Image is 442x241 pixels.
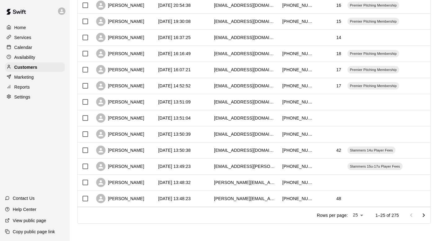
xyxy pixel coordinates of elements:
[282,18,313,24] div: +18472048439
[417,209,430,221] button: Go to next page
[282,115,313,121] div: +13125436788
[96,97,144,107] div: [PERSON_NAME]
[282,99,313,105] div: +18472267970
[336,147,341,153] div: 42
[214,2,276,8] div: owencypress@icloud.com
[214,50,276,57] div: ianmaddux2026@gmail.com
[158,163,191,169] div: 2025-08-29 13:49:23
[347,83,399,88] span: Premier Pitching Membership
[282,195,313,202] div: +12244336882
[214,131,276,137] div: jlauren0104@gmail.com
[347,82,399,90] div: Premier Pitching Membership
[158,131,191,137] div: 2025-08-29 13:50:39
[336,50,341,57] div: 18
[282,67,313,73] div: +12247070097
[158,115,191,121] div: 2025-08-29 13:51:04
[282,50,313,57] div: +12246451894
[13,206,36,213] p: Help Center
[347,163,403,170] div: Slammers 15u-17u Player Fees
[14,24,26,31] p: Home
[282,83,313,89] div: +18473139078
[336,34,341,41] div: 14
[5,92,65,102] a: Settings
[282,147,313,153] div: +12178998462
[5,72,65,82] div: Marketing
[14,64,37,70] p: Customers
[96,146,144,155] div: [PERSON_NAME]
[347,51,399,56] span: Premier Pitching Membership
[158,50,191,57] div: 2025-09-17 16:16:49
[214,115,276,121] div: ryankevin927@gmail.com
[214,67,276,73] div: colinchung08@gmail.com
[347,147,395,154] div: Slammers 14u Player Fees
[158,195,191,202] div: 2025-08-29 13:48:23
[96,81,144,90] div: [PERSON_NAME]
[317,212,348,218] p: Rows per page:
[14,44,32,50] p: Calendar
[214,147,276,153] div: jpoc008@gmail.com
[96,33,144,42] div: [PERSON_NAME]
[282,179,313,186] div: +13179083101
[14,74,34,80] p: Marketing
[5,43,65,52] a: Calendar
[96,1,144,10] div: [PERSON_NAME]
[158,2,191,8] div: 2025-09-17 20:54:38
[336,67,341,73] div: 17
[96,65,144,74] div: [PERSON_NAME]
[214,83,276,89] div: lockwood18@yahoo.com
[214,195,276,202] div: kevin.a.dean@abbvie.com
[214,18,276,24] div: jasonbauer1116@gmail.com
[96,194,144,203] div: [PERSON_NAME]
[96,113,144,123] div: [PERSON_NAME]
[214,34,276,41] div: owenbloom66@gmail.com
[336,18,341,24] div: 15
[158,67,191,73] div: 2025-09-17 16:07:21
[347,18,399,25] div: Premier Pitching Membership
[96,129,144,139] div: [PERSON_NAME]
[336,2,341,8] div: 16
[347,67,399,72] span: Premier Pitching Membership
[347,66,399,73] div: Premier Pitching Membership
[282,131,313,137] div: +18478750909
[96,162,144,171] div: [PERSON_NAME]
[158,83,191,89] div: 2025-09-17 14:52:52
[336,83,341,89] div: 17
[336,195,341,202] div: 48
[158,99,191,105] div: 2025-08-29 13:51:09
[14,94,30,100] p: Settings
[5,53,65,62] a: Availability
[5,63,65,72] div: Customers
[13,217,46,224] p: View public page
[14,54,35,60] p: Availability
[13,195,35,201] p: Contact Us
[158,179,191,186] div: 2025-08-29 13:48:32
[214,163,276,169] div: evan.linderman@gmail.com
[13,229,55,235] p: Copy public page link
[14,84,30,90] p: Reports
[96,178,144,187] div: [PERSON_NAME]
[347,164,403,169] span: Slammers 15u-17u Player Fees
[5,23,65,32] a: Home
[158,18,191,24] div: 2025-09-17 19:30:08
[158,34,191,41] div: 2025-09-17 16:37:25
[375,212,399,218] p: 1–25 of 275
[282,163,313,169] div: +18479626510
[214,179,276,186] div: scott.enger@gmail.com
[347,50,399,57] div: Premier Pitching Membership
[96,49,144,58] div: [PERSON_NAME]
[347,19,399,24] span: Premier Pitching Membership
[5,82,65,92] div: Reports
[282,2,313,8] div: +17082957680
[347,3,399,8] span: Premier Pitching Membership
[158,147,191,153] div: 2025-08-29 13:50:38
[14,34,31,41] p: Services
[350,211,366,220] div: 25
[347,2,399,9] div: Premier Pitching Membership
[214,99,276,105] div: jschlitt73@comcast.net
[5,33,65,42] a: Services
[96,17,144,26] div: [PERSON_NAME]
